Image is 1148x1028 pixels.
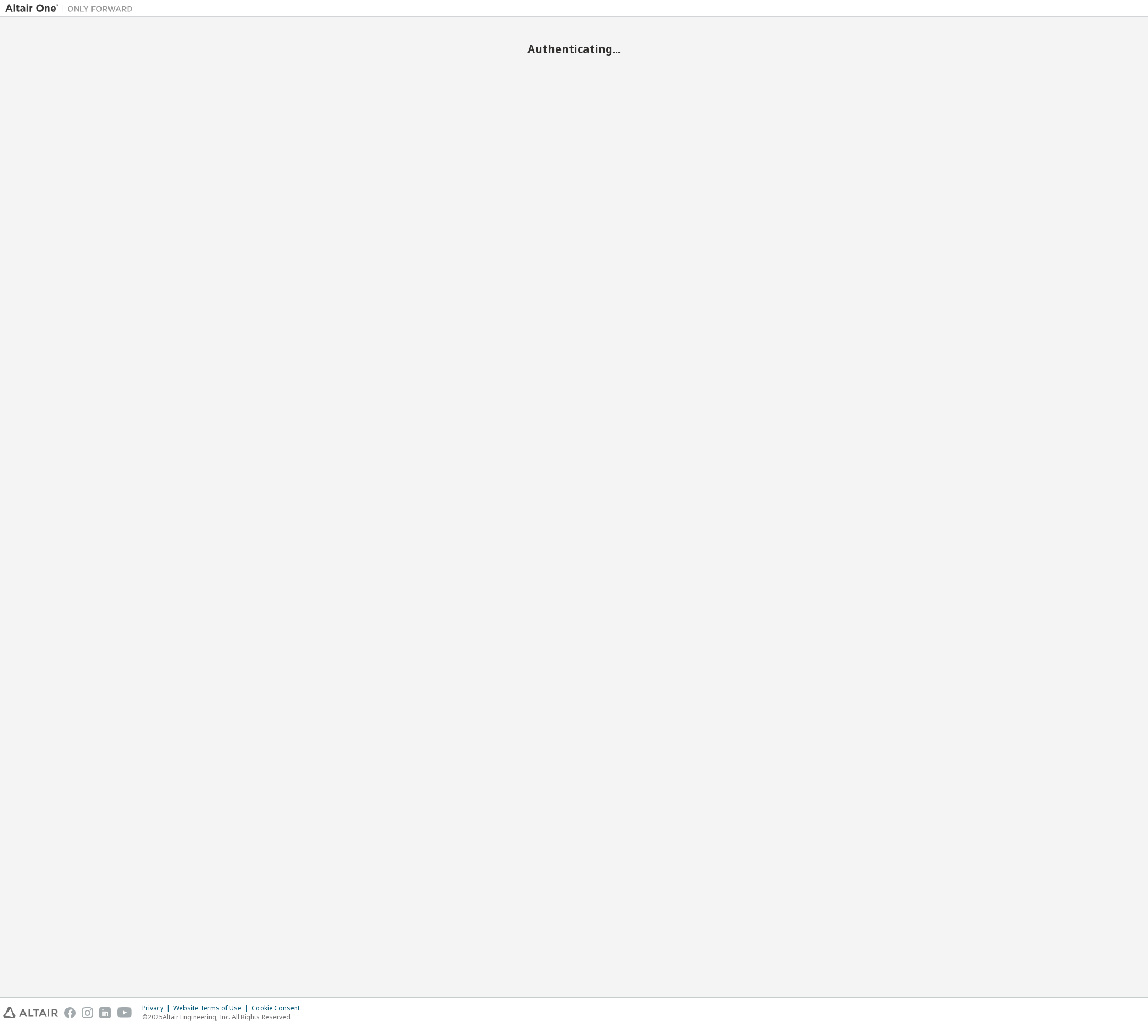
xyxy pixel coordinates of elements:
div: Cookie Consent [252,1004,306,1013]
div: Website Terms of Use [173,1004,252,1013]
img: linkedin.svg [99,1007,111,1018]
h2: Authenticating... [5,42,1143,56]
p: © 2025 Altair Engineering, Inc. All Rights Reserved. [142,1013,306,1022]
img: youtube.svg [117,1007,132,1018]
img: Altair One [5,3,138,14]
div: Privacy [142,1004,173,1013]
img: facebook.svg [64,1007,76,1018]
img: instagram.svg [82,1007,93,1018]
img: altair_logo.svg [3,1007,58,1018]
